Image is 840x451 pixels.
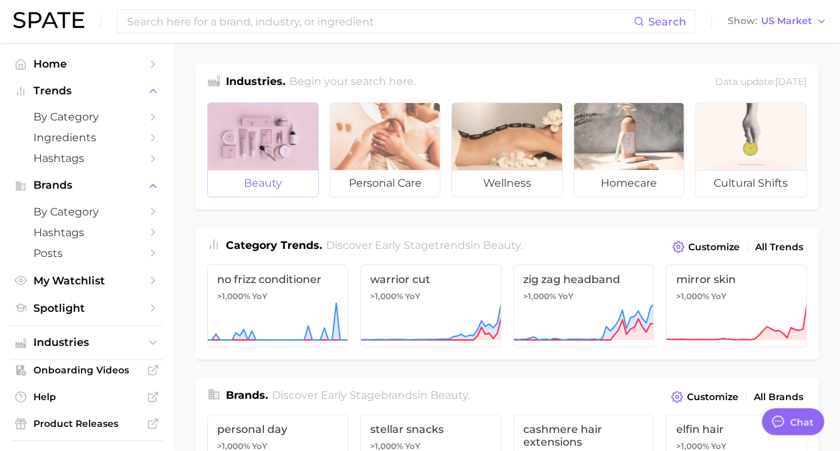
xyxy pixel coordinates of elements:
[370,441,403,451] span: >1,000%
[648,15,686,28] span: Search
[370,423,491,436] span: stellar snacks
[761,17,812,25] span: US Market
[272,389,470,401] span: Discover Early Stage brands in .
[33,205,140,218] span: by Category
[33,131,140,144] span: Ingredients
[217,291,250,301] span: >1,000%
[33,337,140,349] span: Industries
[513,264,654,347] a: zig zag headband>1,000% YoY
[33,226,140,239] span: Hashtags
[574,170,684,197] span: homecare
[33,418,140,430] span: Product Releases
[688,242,740,253] span: Customize
[11,106,163,127] a: by Category
[523,291,556,301] span: >1,000%
[11,333,163,353] button: Industries
[430,389,468,401] span: beauty
[728,17,757,25] span: Show
[207,102,319,197] a: beauty
[11,222,163,243] a: Hashtags
[330,170,440,197] span: personal care
[33,247,140,260] span: Posts
[11,270,163,291] a: My Watchlist
[11,175,163,195] button: Brands
[724,13,830,30] button: ShowUS Market
[226,389,268,401] span: Brands .
[750,388,807,406] a: All Brands
[558,291,573,302] span: YoY
[666,264,807,347] a: mirror skin>1,000% YoY
[11,387,163,407] a: Help
[523,273,644,286] span: zig zag headband
[217,423,338,436] span: personal day
[33,274,140,287] span: My Watchlist
[33,152,140,165] span: Hashtags
[11,54,163,74] a: Home
[207,264,348,347] a: no frizz conditioner>1,000% YoY
[329,102,441,197] a: personal care
[289,74,416,92] h2: Begin your search here.
[754,391,803,403] span: All Brands
[676,423,797,436] span: elfin hair
[452,170,562,197] span: wellness
[33,391,140,403] span: Help
[11,298,163,319] a: Spotlight
[676,291,708,301] span: >1,000%
[33,302,140,314] span: Spotlight
[11,360,163,380] a: Onboarding Videos
[360,264,501,347] a: warrior cut>1,000% YoY
[11,148,163,169] a: Hashtags
[252,291,267,302] span: YoY
[326,239,523,252] span: Discover Early Stage trends in .
[217,441,250,451] span: >1,000%
[687,391,738,403] span: Customize
[208,170,318,197] span: beauty
[217,273,338,286] span: no frizz conditioner
[710,291,726,302] span: YoY
[715,74,807,92] div: Data update: [DATE]
[483,239,521,252] span: beauty
[33,58,140,70] span: Home
[405,291,420,302] span: YoY
[11,81,163,101] button: Trends
[11,201,163,222] a: by Category
[695,102,807,197] a: cultural shifts
[696,170,806,197] span: cultural shifts
[573,102,685,197] a: homecare
[370,273,491,286] span: warrior cut
[33,110,140,123] span: by Category
[523,423,644,448] span: cashmere hair extensions
[451,102,563,197] a: wellness
[126,10,634,33] input: Search here for a brand, industry, or ingredient
[11,243,163,264] a: Posts
[752,238,807,256] a: All Trends
[676,273,797,286] span: mirror skin
[33,179,140,191] span: Brands
[226,74,285,92] h1: Industries.
[668,387,742,406] button: Customize
[755,242,803,253] span: All Trends
[370,291,403,301] span: >1,000%
[33,85,140,97] span: Trends
[11,414,163,434] a: Product Releases
[33,364,140,376] span: Onboarding Videos
[676,441,708,451] span: >1,000%
[11,127,163,148] a: Ingredients
[13,12,84,28] img: SPATE
[226,239,322,252] span: Category Trends .
[669,238,743,256] button: Customize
